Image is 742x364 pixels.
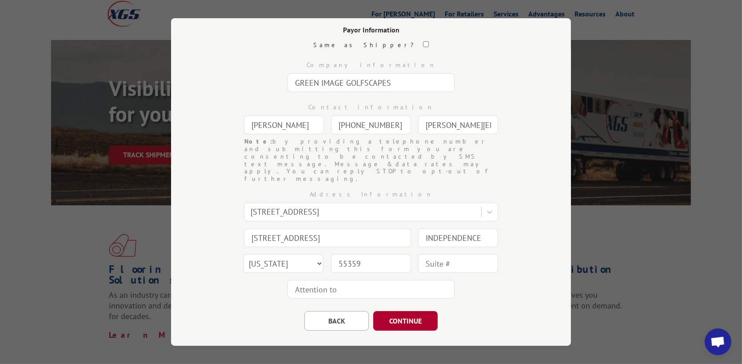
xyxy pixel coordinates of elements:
[304,311,369,331] button: BACK
[418,254,498,273] input: Suite #
[244,138,498,183] div: by providing a telephone number and submitting this form you are consenting to be contacted by SM...
[215,103,527,112] div: Contact information
[244,116,324,134] input: Contact Name
[287,280,455,299] input: Attention to
[244,228,411,247] input: Address
[313,41,419,49] label: Same as Shipper?
[215,24,527,35] div: Payor Information
[215,60,527,70] div: Company information
[418,116,498,134] input: Email
[418,228,498,247] input: City
[287,73,455,92] input: Company Name
[705,328,731,355] a: Open chat
[215,190,527,199] div: Address Information
[244,137,272,145] strong: Note:
[331,116,411,134] input: Phone
[331,254,411,273] input: Zip
[373,311,438,331] button: CONTINUE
